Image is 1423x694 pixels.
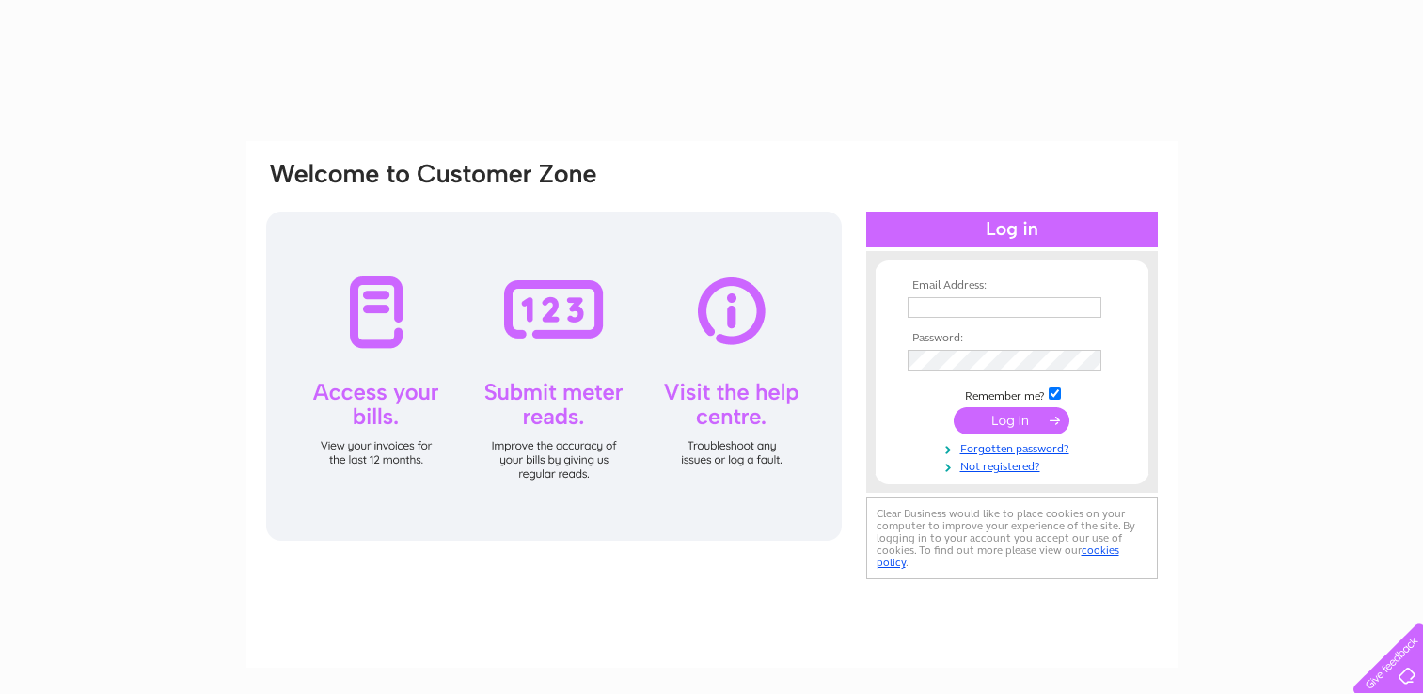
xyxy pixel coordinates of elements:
input: Submit [954,407,1069,434]
a: Not registered? [908,456,1121,474]
td: Remember me? [903,385,1121,403]
th: Password: [903,332,1121,345]
th: Email Address: [903,279,1121,292]
a: cookies policy [877,544,1119,569]
div: Clear Business would like to place cookies on your computer to improve your experience of the sit... [866,497,1158,579]
a: Forgotten password? [908,438,1121,456]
